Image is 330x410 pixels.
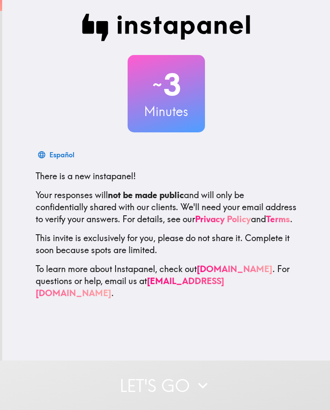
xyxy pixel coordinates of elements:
[266,214,290,224] a: Terms
[36,232,297,256] p: This invite is exclusively for you, please do not share it. Complete it soon because spots are li...
[108,190,184,200] b: not be made public
[36,146,78,163] button: Español
[49,149,74,161] div: Español
[128,102,205,120] h3: Minutes
[128,67,205,102] h2: 3
[36,275,224,298] a: [EMAIL_ADDRESS][DOMAIN_NAME]
[151,72,163,98] span: ~
[82,14,251,41] img: Instapanel
[36,189,297,225] p: Your responses will and will only be confidentially shared with our clients. We'll need your emai...
[36,171,136,181] span: There is a new instapanel!
[195,214,251,224] a: Privacy Policy
[197,263,272,274] a: [DOMAIN_NAME]
[36,263,297,299] p: To learn more about Instapanel, check out . For questions or help, email us at .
